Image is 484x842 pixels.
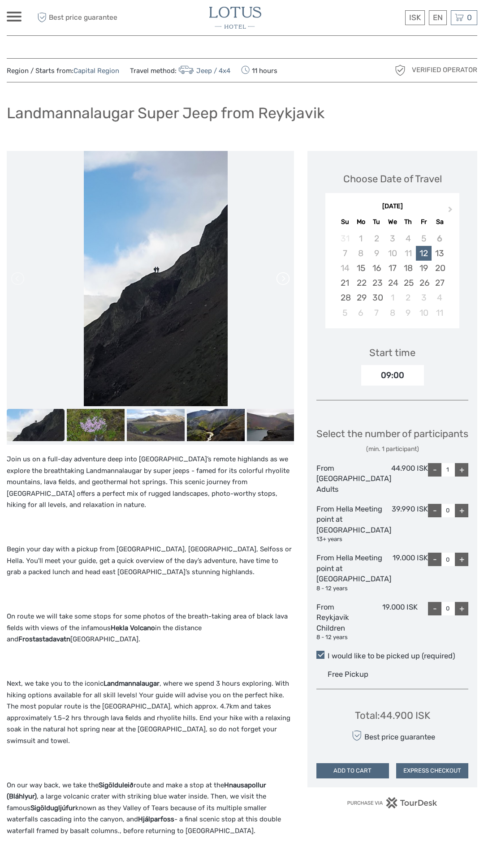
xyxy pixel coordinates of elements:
[316,427,468,453] div: Select the number of participants
[391,504,428,544] div: 39.990 ISK
[99,781,134,789] strong: Sigölduleið
[369,246,385,261] div: Not available Tuesday, September 9th, 2025
[353,216,369,228] div: Mo
[7,66,119,76] span: Region / Starts from:
[369,231,385,246] div: Not available Tuesday, September 2nd, 2025
[428,553,441,566] div: -
[73,67,119,75] a: Capital Region
[7,611,294,645] p: On route we will take some stops for some photos of the breath-taking area of black lava fields w...
[316,445,468,454] div: (min. 1 participant)
[7,104,324,122] h1: Landmannalaugar Super Jeep from Reykjavik
[316,535,391,544] div: 13+ years
[428,602,441,615] div: -
[369,261,385,275] div: Choose Tuesday, September 16th, 2025
[455,602,468,615] div: +
[361,365,424,386] div: 09:00
[432,216,447,228] div: Sa
[432,246,447,261] div: Choose Saturday, September 13th, 2025
[84,151,228,407] img: 2a49f89d586647ec9753163654ac47d2_main_slider.jpg
[7,544,294,578] p: Begin your day with a pickup from [GEOGRAPHIC_DATA], [GEOGRAPHIC_DATA], Selfoss or Hella. You'll ...
[429,10,447,25] div: EN
[385,305,400,320] div: Choose Wednesday, October 8th, 2025
[428,504,441,517] div: -
[127,409,185,442] img: 3b5b2fb8507f4333a55f5f711af440b8_slider_thumbnail.jpg
[355,709,430,722] div: Total : 44.900 ISK
[328,670,368,679] span: Free Pickup
[455,463,468,477] div: +
[466,13,473,22] span: 0
[416,290,432,305] div: Choose Friday, October 3rd, 2025
[209,7,261,29] img: 3065-b7107863-13b3-4aeb-8608-4df0d373a5c0_logo_small.jpg
[396,763,469,778] button: EXPRESS CHECKOUT
[337,261,353,275] div: Not available Sunday, September 14th, 2025
[337,305,353,320] div: Choose Sunday, October 5th, 2025
[400,261,416,275] div: Choose Thursday, September 18th, 2025
[416,216,432,228] div: Fr
[316,602,367,642] div: From Reykjavik Children
[316,651,468,662] label: I would like to be picked up (required)
[367,602,418,642] div: 19.000 ISK
[347,797,438,808] img: PurchaseViaTourDesk.png
[316,553,391,593] div: From Hella Meeting point at [GEOGRAPHIC_DATA]
[432,275,447,290] div: Choose Saturday, September 27th, 2025
[432,290,447,305] div: Choose Saturday, October 4th, 2025
[316,633,367,642] div: 8 - 12 years
[316,463,391,495] div: From [GEOGRAPHIC_DATA] Adults
[391,463,428,495] div: 44.900 ISK
[247,409,305,442] img: 109f2b2b75d7476f9d3e4e7753152c06_slider_thumbnail.jpg
[416,305,432,320] div: Choose Friday, October 10th, 2025
[391,553,428,593] div: 19.000 ISK
[400,246,416,261] div: Not available Thursday, September 11th, 2025
[7,780,294,837] p: On our way back, we take the route and make a stop at the , a large volcanic crater with striking...
[416,275,432,290] div: Choose Friday, September 26th, 2025
[104,679,160,687] strong: Landmannalaugar
[444,204,458,219] button: Next Month
[455,504,468,517] div: +
[353,290,369,305] div: Choose Monday, September 29th, 2025
[130,64,230,77] span: Travel method:
[187,409,245,442] img: 8691fec01aaf44da8d8b91581bf63bde_slider_thumbnail.jpg
[111,624,155,632] strong: Hekla Volcano
[328,231,456,320] div: month 2025-09
[385,246,400,261] div: Not available Wednesday, September 10th, 2025
[353,231,369,246] div: Not available Monday, September 1st, 2025
[400,305,416,320] div: Choose Thursday, October 9th, 2025
[385,231,400,246] div: Not available Wednesday, September 3rd, 2025
[337,216,353,228] div: Su
[400,275,416,290] div: Choose Thursday, September 25th, 2025
[35,10,125,25] span: Best price guarantee
[353,305,369,320] div: Choose Monday, October 6th, 2025
[428,463,441,477] div: -
[7,409,65,442] img: 2a49f89d586647ec9753163654ac47d2_slider_thumbnail.jpg
[432,261,447,275] div: Choose Saturday, September 20th, 2025
[337,290,353,305] div: Choose Sunday, September 28th, 2025
[30,804,75,812] strong: Sigöldugljúfur
[316,763,389,778] button: ADD TO CART
[337,275,353,290] div: Choose Sunday, September 21st, 2025
[385,290,400,305] div: Choose Wednesday, October 1st, 2025
[416,246,432,261] div: Choose Friday, September 12th, 2025
[400,231,416,246] div: Not available Thursday, September 4th, 2025
[412,65,477,75] span: Verified Operator
[432,231,447,246] div: Not available Saturday, September 6th, 2025
[353,275,369,290] div: Choose Monday, September 22nd, 2025
[241,64,277,77] span: 11 hours
[316,584,391,593] div: 8 - 12 years
[138,815,174,823] strong: Hjálparfoss
[385,216,400,228] div: We
[385,261,400,275] div: Choose Wednesday, September 17th, 2025
[369,275,385,290] div: Choose Tuesday, September 23rd, 2025
[416,231,432,246] div: Not available Friday, September 5th, 2025
[7,454,294,511] p: Join us on a full-day adventure deep into [GEOGRAPHIC_DATA]’s remote highlands as we explore the ...
[337,231,353,246] div: Not available Sunday, August 31st, 2025
[455,553,468,566] div: +
[369,216,385,228] div: Tu
[369,346,415,360] div: Start time
[353,246,369,261] div: Not available Monday, September 8th, 2025
[343,172,442,186] div: Choose Date of Travel
[400,290,416,305] div: Choose Thursday, October 2nd, 2025
[369,305,385,320] div: Choose Tuesday, October 7th, 2025
[353,261,369,275] div: Choose Monday, September 15th, 2025
[385,275,400,290] div: Choose Wednesday, September 24th, 2025
[400,216,416,228] div: Th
